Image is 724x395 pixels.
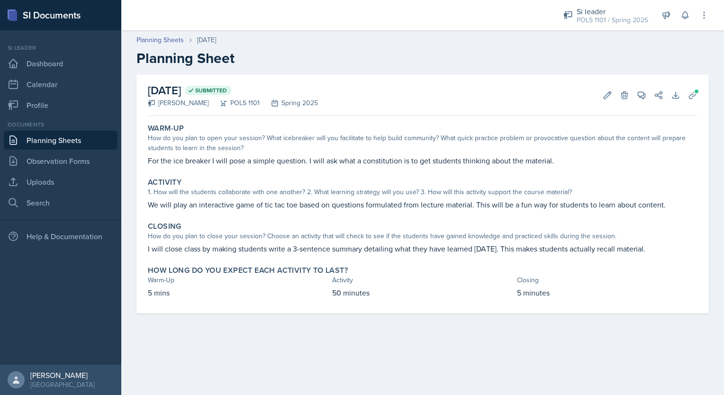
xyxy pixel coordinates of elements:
a: Calendar [4,75,118,94]
p: 50 minutes [332,287,513,298]
p: We will play an interactive game of tic tac toe based on questions formulated from lecture materi... [148,199,697,210]
span: Submitted [195,87,227,94]
a: Uploads [4,172,118,191]
div: Si leader [577,6,648,17]
div: Closing [517,275,697,285]
label: Warm-Up [148,124,184,133]
p: 5 minutes [517,287,697,298]
div: [PERSON_NAME] [148,98,208,108]
a: Profile [4,96,118,115]
label: Activity [148,178,181,187]
label: How long do you expect each activity to last? [148,266,348,275]
div: 1. How will the students collaborate with one another? 2. What learning strategy will you use? 3.... [148,187,697,197]
div: Documents [4,120,118,129]
p: For the ice breaker I will pose a simple question. I will ask what a constitution is to get stude... [148,155,697,166]
div: POLS 1101 / Spring 2025 [577,15,648,25]
h2: Planning Sheet [136,50,709,67]
div: Si leader [4,44,118,52]
div: [PERSON_NAME] [30,370,94,380]
h2: [DATE] [148,82,318,99]
div: Warm-Up [148,275,328,285]
div: Help & Documentation [4,227,118,246]
a: Search [4,193,118,212]
div: POLS 1101 [208,98,260,108]
p: 5 mins [148,287,328,298]
div: [DATE] [197,35,216,45]
a: Observation Forms [4,152,118,171]
p: I will close class by making students write a 3-sentence summary detailing what they have learned... [148,243,697,254]
div: Activity [332,275,513,285]
div: How do you plan to open your session? What icebreaker will you facilitate to help build community... [148,133,697,153]
div: [GEOGRAPHIC_DATA] [30,380,94,389]
label: Closing [148,222,181,231]
a: Dashboard [4,54,118,73]
a: Planning Sheets [4,131,118,150]
a: Planning Sheets [136,35,184,45]
div: How do you plan to close your session? Choose an activity that will check to see if the students ... [148,231,697,241]
div: Spring 2025 [260,98,318,108]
